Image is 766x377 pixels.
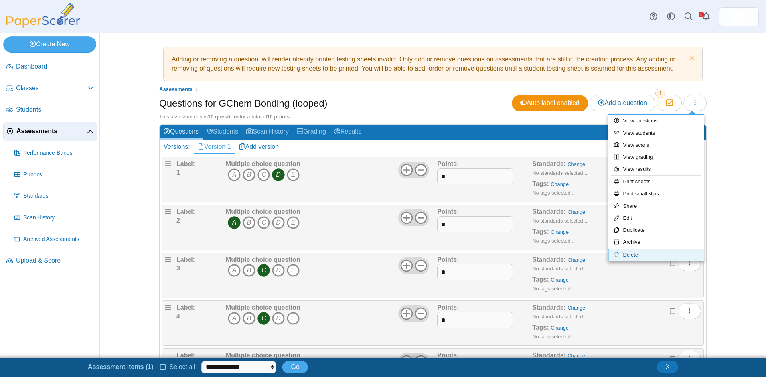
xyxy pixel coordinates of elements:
a: Change [551,277,569,283]
div: Drag handle [162,300,174,346]
span: Archived Assessments [23,235,94,243]
i: E [287,312,300,325]
i: D [272,312,285,325]
a: View grading [608,151,704,163]
a: Upload & Score [3,251,97,270]
small: No tags selected... [532,286,574,292]
a: Assessments [157,84,195,94]
i: A [228,168,241,181]
u: 10 points [267,114,290,120]
b: Points: [437,352,459,359]
b: Standards: [532,256,566,263]
b: Standards: [532,160,566,167]
i: B [243,216,255,229]
b: Tags: [532,276,549,283]
a: Change [551,325,569,331]
span: Auto label enabled [520,99,580,106]
i: B [243,312,255,325]
a: Students [203,125,242,140]
span: Scan History [23,214,94,222]
small: No standards selected... [532,170,587,176]
b: Label: [176,208,195,215]
b: Label: [176,352,195,359]
a: Print small slips [608,188,704,200]
span: X [665,363,670,370]
a: Classes [3,79,97,98]
a: Performance Bands [11,144,97,163]
a: Print sheets [608,176,704,188]
i: B [243,264,255,277]
b: Tags: [532,180,549,187]
b: Standards: [532,208,566,215]
button: Close [657,361,678,373]
a: Change [567,353,585,359]
a: Archived Assessments [11,230,97,249]
a: Version 1 [194,140,235,154]
a: Edit [608,212,704,224]
a: Archive [608,236,704,248]
b: Points: [437,208,459,215]
button: More options [678,255,701,271]
b: Multiple choice question [226,160,300,167]
small: No standards selected... [532,314,587,320]
span: Performance Bands [23,149,94,157]
i: D [272,264,285,277]
b: Points: [437,304,459,311]
span: Rubrics [23,171,94,179]
a: Change [567,209,585,215]
b: Tags: [532,228,549,235]
a: View questions [608,115,704,127]
button: Go [282,361,308,373]
span: Classes [16,84,87,93]
span: Upload & Score [16,256,94,265]
b: Label: [176,256,195,263]
h1: Questions for GChem Bonding (looped) [159,97,328,110]
a: Questions [160,125,203,140]
b: Tags: [532,324,549,331]
i: A [228,312,241,325]
i: D [272,168,285,181]
img: PaperScorer [3,3,83,28]
i: C [257,168,270,181]
div: Drag handle [162,253,174,298]
img: ps.FtIRDuy1UXOak3eh [732,10,745,23]
u: 10 questions [208,114,239,120]
button: More options [678,351,701,367]
a: Assessments [3,122,97,141]
b: Multiple choice question [226,304,300,311]
i: C [257,264,270,277]
small: No tags selected... [532,190,574,196]
span: Add a question [598,99,647,106]
b: 4 [176,313,180,320]
a: Scan History [11,208,97,227]
b: Multiple choice question [226,352,300,359]
b: Standards: [532,352,566,359]
button: More options [678,303,701,319]
a: Dismiss notice [687,55,694,63]
a: View students [608,127,704,139]
span: Go [291,363,299,370]
a: View results [608,163,704,175]
b: Label: [176,304,195,311]
a: Change [551,229,569,235]
a: Duplicate [608,224,704,236]
i: D [272,216,285,229]
span: Assessments [16,127,87,136]
div: Drag handle [162,205,174,250]
small: No tags selected... [532,334,574,339]
a: Alerts [697,8,715,26]
b: Standards: [532,304,566,311]
b: 2 [176,217,180,224]
i: C [257,216,270,229]
a: Share [608,200,704,212]
i: A [228,216,241,229]
a: Change [567,305,585,311]
a: Auto label enabled [512,95,588,111]
span: Assessments [159,86,193,92]
a: Change [567,161,585,167]
span: Dashboard [16,62,94,71]
a: Standards [11,187,97,206]
a: Add version [235,140,283,154]
b: Multiple choice question [226,256,300,263]
span: Students [16,105,94,114]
